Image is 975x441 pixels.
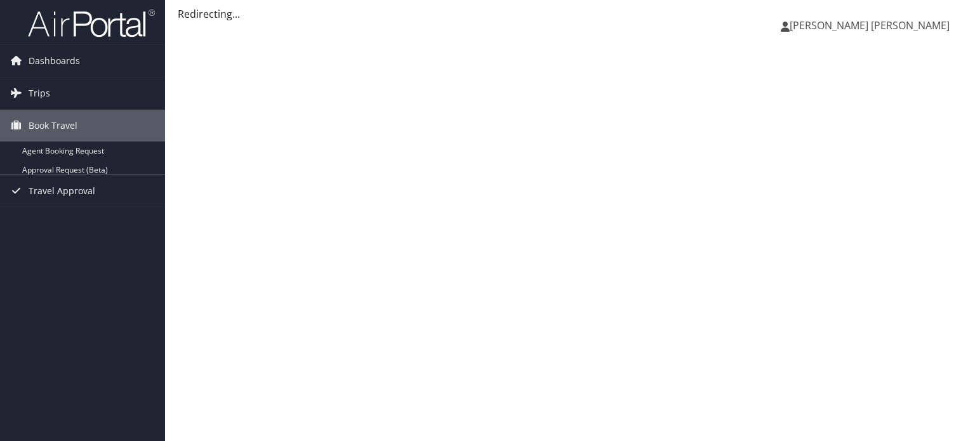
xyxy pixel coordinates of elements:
[28,8,155,38] img: airportal-logo.png
[178,6,962,22] div: Redirecting...
[29,175,95,207] span: Travel Approval
[29,45,80,77] span: Dashboards
[29,110,77,142] span: Book Travel
[790,18,950,32] span: [PERSON_NAME] [PERSON_NAME]
[29,77,50,109] span: Trips
[781,6,962,44] a: [PERSON_NAME] [PERSON_NAME]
